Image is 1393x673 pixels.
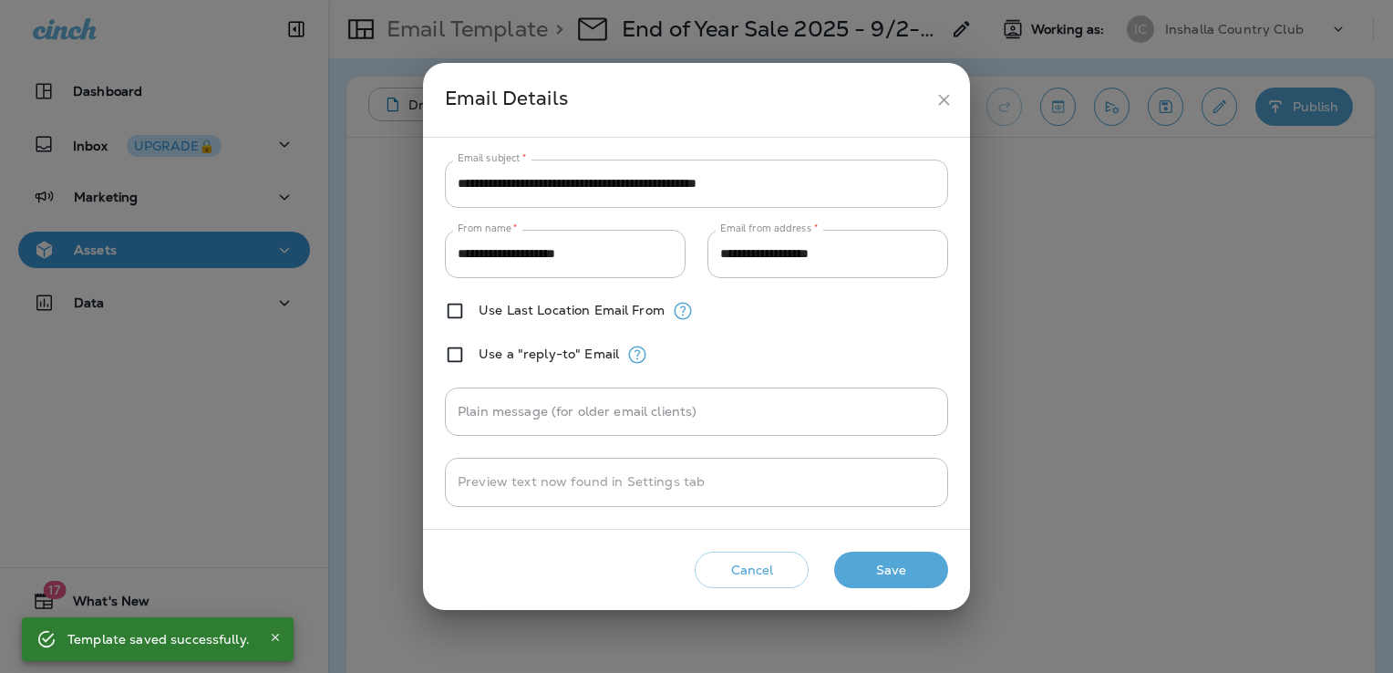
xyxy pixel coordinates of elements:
label: Use Last Location Email From [479,303,665,317]
button: Cancel [695,552,809,589]
button: Save [834,552,948,589]
div: Email Details [445,83,927,117]
label: Email from address [720,222,818,235]
button: Close [264,626,286,648]
label: From name [458,222,518,235]
button: close [927,83,961,117]
label: Use a "reply-to" Email [479,347,619,361]
div: Template saved successfully. [67,623,250,656]
label: Email subject [458,151,527,165]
